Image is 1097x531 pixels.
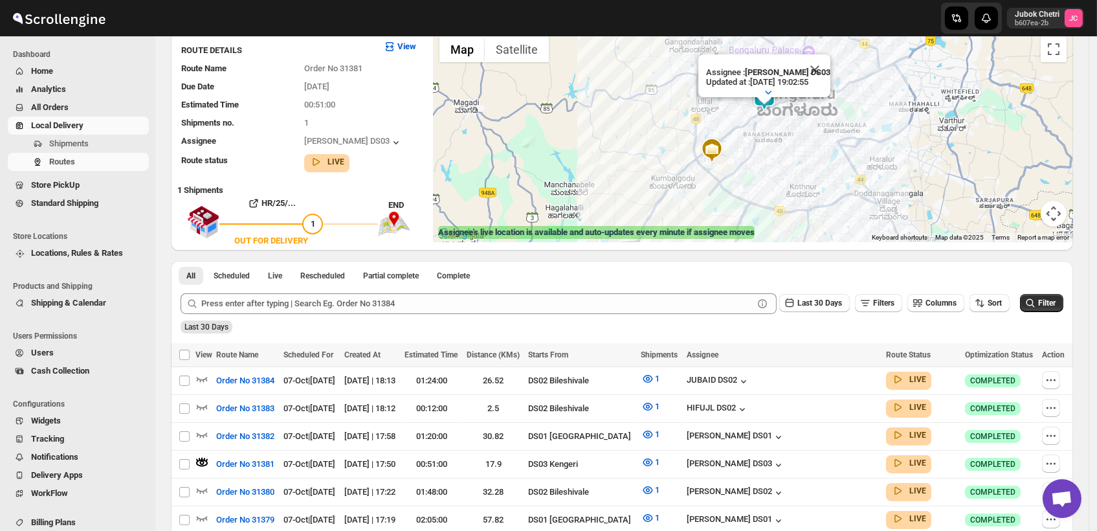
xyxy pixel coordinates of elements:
button: LIVE [891,512,926,525]
div: 26.52 [467,374,521,387]
span: 1 [656,457,660,467]
span: Order No 31379 [216,514,274,526]
button: All routes [179,267,203,285]
button: Last 30 Days [779,294,850,312]
button: Shipments [8,135,149,153]
div: 17.9 [467,458,521,471]
span: Products and Shipping [13,281,149,291]
button: HR/25/... [219,193,323,214]
button: [PERSON_NAME] DS01 [687,431,785,444]
b: LIVE [327,157,344,166]
div: 57.82 [467,514,521,526]
div: DS02 Bileshivale [528,402,633,415]
span: Live [268,271,282,281]
span: [DATE] [304,82,329,91]
span: Shipments no. [181,118,234,128]
div: 32.28 [467,486,521,499]
span: Jubok Chetri [1065,9,1083,27]
span: Estimated Time [181,100,239,109]
img: Google [436,225,479,242]
button: Order No 31383 [208,398,282,419]
button: [PERSON_NAME] DS02 [687,486,785,499]
span: COMPLETED [970,487,1015,497]
div: END [388,199,427,212]
span: 1 [656,485,660,495]
button: Filters [855,294,902,312]
span: Map data ©2025 [935,234,984,241]
button: Order No 31384 [208,370,282,391]
b: LIVE [909,514,926,523]
div: 01:20:00 [404,430,459,443]
div: [DATE] | 17:58 [344,430,397,443]
span: Locations, Rules & Rates [31,248,123,258]
span: WorkFlow [31,488,68,498]
span: View [195,350,212,359]
a: Report a map error [1017,234,1069,241]
span: Shipping & Calendar [31,298,106,308]
button: LIVE [891,484,926,497]
button: Cash Collection [8,362,149,380]
b: HR/25/... [261,198,296,208]
button: Notifications [8,448,149,466]
img: trip_end.png [378,212,410,236]
button: Map camera controls [1041,201,1067,227]
span: Shipments [49,139,89,148]
span: Standard Shipping [31,198,98,208]
span: Complete [437,271,470,281]
div: [PERSON_NAME] DS03 [304,136,403,149]
h3: ROUTE DETAILS [181,44,373,57]
button: Users [8,344,149,362]
button: LIVE [891,373,926,386]
button: WorkFlow [8,484,149,503]
button: Analytics [8,80,149,98]
button: Tracking [8,430,149,448]
button: Locations, Rules & Rates [8,244,149,262]
span: Users Permissions [13,331,149,341]
span: Cash Collection [31,366,89,376]
span: Columns [925,299,957,308]
span: Assignee [181,136,216,146]
div: DS01 [GEOGRAPHIC_DATA] [528,514,633,526]
span: 1 [304,118,309,128]
button: Toggle fullscreen view [1041,36,1067,62]
p: Updated at : [DATE] 19:02:55 [706,77,830,87]
span: Route Name [181,63,227,73]
button: 1 [634,480,668,501]
img: shop.svg [187,197,219,247]
button: Order No 31380 [208,482,282,503]
span: Home [31,66,53,76]
span: Order No 31383 [216,402,274,415]
span: Order No 31380 [216,486,274,499]
span: Notifications [31,452,78,462]
span: Optimization Status [965,350,1033,359]
span: Last 30 Days [184,322,228,332]
div: [DATE] | 17:50 [344,458,397,471]
button: Keyboard shortcuts [872,233,927,242]
button: User menu [1007,8,1084,28]
button: All Orders [8,98,149,117]
b: LIVE [909,458,926,468]
button: 1 [634,452,668,473]
button: Columns [907,294,964,312]
span: Order No 31382 [216,430,274,443]
button: Widgets [8,412,149,430]
button: LIVE [891,429,926,442]
span: Action [1042,350,1065,359]
span: COMPLETED [970,459,1015,469]
span: 1 [656,429,660,439]
div: [DATE] | 17:22 [344,486,397,499]
button: Order No 31381 [208,454,282,475]
span: Order No 31384 [216,374,274,387]
span: 07-Oct | [DATE] [283,376,335,385]
div: [DATE] | 17:19 [344,514,397,526]
button: 1 [634,424,668,445]
p: Assignee : [706,67,830,77]
span: 07-Oct | [DATE] [283,459,335,469]
span: 07-Oct | [DATE] [283,487,335,497]
span: Starts From [528,350,568,359]
div: DS02 Bileshivale [528,374,633,387]
input: Press enter after typing | Search Eg. Order No 31384 [201,293,753,314]
a: Open this area in Google Maps (opens a new window) [436,225,479,242]
b: 1 Shipments [171,179,223,195]
b: LIVE [909,375,926,384]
